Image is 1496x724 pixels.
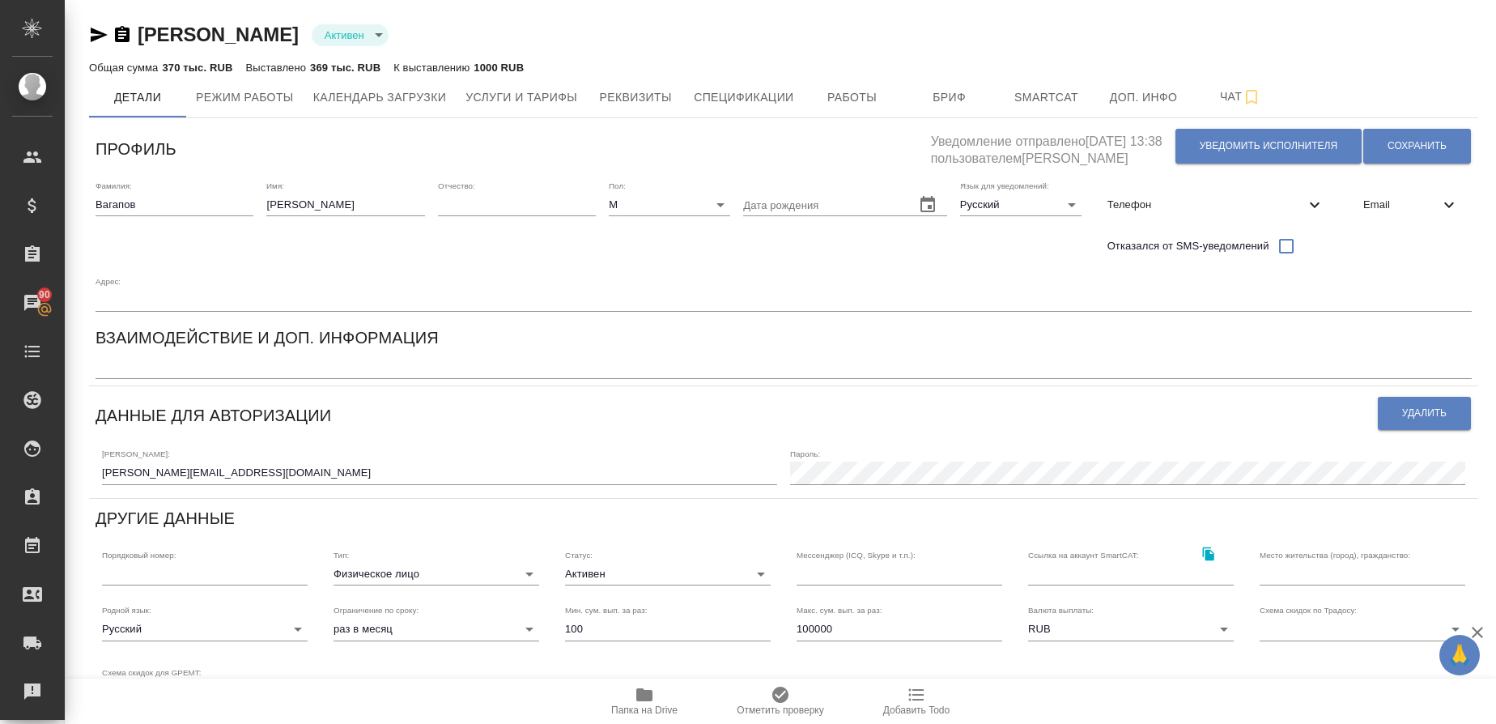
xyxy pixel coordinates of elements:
[1094,187,1337,223] div: Телефон
[102,607,151,615] label: Родной язык:
[393,62,474,74] p: К выставлению
[266,181,284,190] label: Имя:
[102,450,170,458] label: [PERSON_NAME]:
[89,62,162,74] p: Общая сумма
[597,87,674,108] span: Реквизиты
[911,87,988,108] span: Бриф
[1260,607,1357,615] label: Схема скидок по Традосу:
[694,87,793,108] span: Спецификации
[1105,87,1183,108] span: Доп. инфо
[310,62,380,74] p: 369 тыс. RUB
[931,125,1175,168] h5: Уведомление отправлено [DATE] 13:38 пользователем [PERSON_NAME]
[1008,87,1086,108] span: Smartcat
[1028,607,1094,615] label: Валюта выплаты:
[1200,139,1337,153] span: Уведомить исполнителя
[4,283,61,323] a: 90
[1175,129,1362,164] button: Уведомить исполнителя
[1350,187,1472,223] div: Email
[102,551,176,559] label: Порядковый номер:
[29,287,60,303] span: 90
[96,402,331,428] h6: Данные для авторизации
[1028,551,1139,559] label: Ссылка на аккаунт SmartCAT:
[96,325,439,351] h6: Взаимодействие и доп. информация
[712,679,848,724] button: Отметить проверку
[246,62,311,74] p: Выставлено
[320,28,369,42] button: Активен
[848,679,984,724] button: Добавить Todo
[960,194,1082,216] div: Русский
[102,618,308,641] div: Русский
[312,24,389,46] div: Активен
[797,551,916,559] label: Мессенджер (ICQ, Skype и т.п.):
[1028,618,1234,641] div: RUB
[814,87,891,108] span: Работы
[313,87,447,108] span: Календарь загрузки
[196,87,294,108] span: Режим работы
[1260,551,1410,559] label: Место жительства (город), гражданство:
[96,136,176,162] h6: Профиль
[113,25,132,45] button: Скопировать ссылку
[102,668,202,676] label: Схема скидок для GPEMT:
[1202,87,1280,107] span: Чат
[96,181,132,190] label: Фамилия:
[465,87,577,108] span: Услуги и тарифы
[1378,397,1471,430] button: Удалить
[576,679,712,724] button: Папка на Drive
[1363,197,1439,213] span: Email
[1402,407,1447,420] span: Удалить
[565,563,771,586] div: Активен
[1107,238,1269,254] span: Отказался от SMS-уведомлений
[611,705,678,716] span: Папка на Drive
[1107,197,1305,213] span: Телефон
[609,181,626,190] label: Пол:
[334,618,539,641] div: раз в месяц
[1388,139,1447,153] span: Сохранить
[96,505,235,531] h6: Другие данные
[1242,87,1261,107] svg: Подписаться
[138,23,299,45] a: [PERSON_NAME]
[162,62,232,74] p: 370 тыс. RUB
[609,194,730,216] div: М
[883,705,950,716] span: Добавить Todo
[790,450,820,458] label: Пароль:
[438,181,475,190] label: Отчество:
[1439,635,1480,675] button: 🙏
[89,25,108,45] button: Скопировать ссылку для ЯМессенджера
[565,607,648,615] label: Мин. сум. вып. за раз:
[96,277,121,285] label: Адрес:
[334,607,419,615] label: Ограничение по сроку:
[474,62,524,74] p: 1000 RUB
[1446,638,1473,672] span: 🙏
[737,705,823,716] span: Отметить проверку
[1192,538,1225,571] button: Скопировать ссылку
[334,563,539,586] div: Физическое лицо
[565,551,593,559] label: Статус:
[99,87,176,108] span: Детали
[334,551,349,559] label: Тип:
[797,607,882,615] label: Макс. сум. вып. за раз:
[1363,129,1471,164] button: Сохранить
[960,181,1049,190] label: Язык для уведомлений:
